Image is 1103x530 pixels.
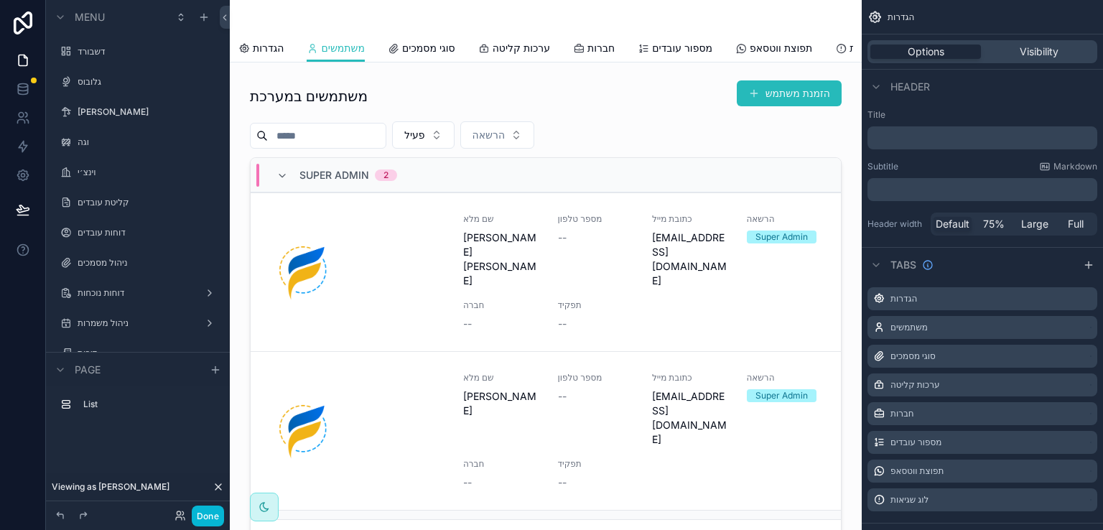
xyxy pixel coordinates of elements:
[75,10,105,24] span: Menu
[253,41,284,55] span: הגדרות
[890,437,941,448] label: מספור עובדים
[638,35,712,64] a: מספור עובדים
[1020,45,1058,59] span: Visibility
[78,348,218,359] label: דירות
[238,35,284,64] a: הגדרות
[78,46,218,57] label: דשבורד
[78,227,218,238] label: דוחות עובדים
[890,408,914,419] label: חברות
[402,41,455,55] span: סוגי מסמכים
[299,168,369,182] span: Super Admin
[46,386,230,430] div: scrollable content
[75,363,101,377] span: Page
[890,80,930,94] span: Header
[890,258,916,272] span: Tabs
[890,322,928,333] label: משתמשים
[1068,217,1084,231] span: Full
[78,287,198,299] label: דוחות נוכחות
[850,41,895,55] span: לוג שגיאות
[78,136,218,148] label: וגה
[867,178,1097,201] div: scrollable content
[493,41,550,55] span: ערכות קליטה
[78,257,218,269] label: ניהול מסמכים
[321,41,364,55] span: משתמשים
[78,317,198,329] label: ניהול משמרות
[573,35,615,64] a: חברות
[936,217,969,231] span: Default
[78,197,218,208] label: קליטת עובדים
[307,35,364,62] a: משתמשים
[1039,161,1097,172] a: Markdown
[652,41,712,55] span: מספור עובדים
[908,45,944,59] span: Options
[835,35,895,64] a: לוג שגיאות
[78,76,218,88] label: גלובוס
[888,11,914,23] span: הגדרות
[867,109,1097,121] label: Title
[1021,217,1048,231] span: Large
[383,169,388,181] div: 2
[867,161,898,172] label: Subtitle
[983,217,1005,231] span: 75%
[890,350,936,362] label: סוגי מסמכים
[52,481,169,493] span: Viewing as [PERSON_NAME]
[587,41,615,55] span: חברות
[1053,161,1097,172] span: Markdown
[78,167,218,178] label: וינצ׳י
[890,465,944,477] label: תפוצת ווטסאפ
[735,35,812,64] a: תפוצת ווטסאפ
[890,293,917,304] label: הגדרות
[890,379,939,391] label: ערכות קליטה
[78,106,218,118] label: [PERSON_NAME]
[192,506,224,526] button: Done
[478,35,550,64] a: ערכות קליטה
[388,35,455,64] a: סוגי מסמכים
[867,218,925,230] label: Header width
[890,494,929,506] label: לוג שגיאות
[750,41,812,55] span: תפוצת ווטסאפ
[83,399,215,410] label: List
[867,126,1097,149] div: scrollable content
